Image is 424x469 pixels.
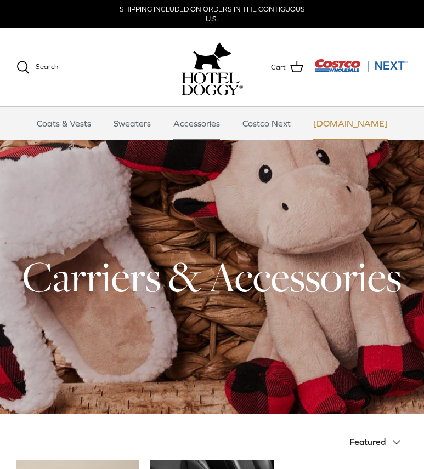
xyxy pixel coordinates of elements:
[16,61,58,74] a: Search
[303,107,398,140] a: [DOMAIN_NAME]
[193,39,231,72] img: hoteldoggy.com
[163,107,230,140] a: Accessories
[314,59,408,72] img: Costco Next
[271,62,286,73] span: Cart
[349,437,386,447] span: Featured
[314,66,408,74] a: Visit Costco Next
[27,107,101,140] a: Coats & Vests
[233,107,301,140] a: Costco Next
[349,430,408,454] button: Featured
[182,72,243,95] img: hoteldoggycom
[36,62,58,71] span: Search
[271,60,303,75] a: Cart
[182,39,243,95] a: hoteldoggy.com hoteldoggycom
[104,107,161,140] a: Sweaters
[16,250,408,304] h1: Carriers & Accessories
